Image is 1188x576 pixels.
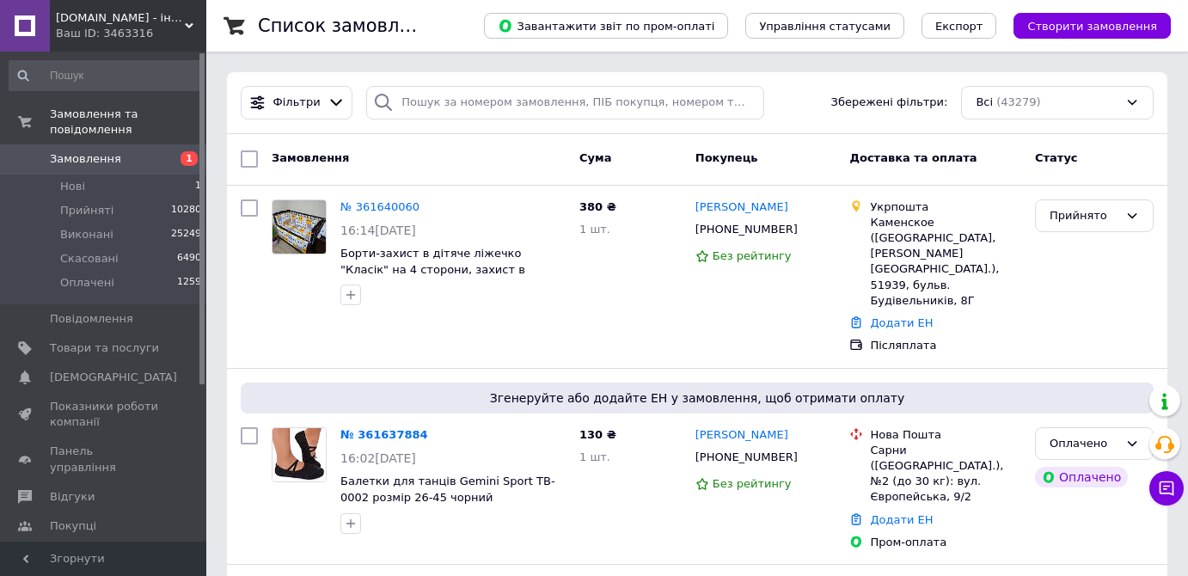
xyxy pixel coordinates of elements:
span: 10280 [171,203,201,218]
a: Фото товару [272,427,327,482]
span: Експорт [935,20,983,33]
span: Створити замовлення [1027,20,1157,33]
img: Фото товару [273,428,326,481]
button: Завантажити звіт по пром-оплаті [484,13,728,39]
a: [PERSON_NAME] [695,199,788,216]
input: Пошук [9,60,203,91]
span: Без рейтингу [713,249,792,262]
input: Пошук за номером замовлення, ПІБ покупця, номером телефону, Email, номером накладної [366,86,764,119]
span: Angelochek.kh - інтернет-магазин дитячих товарів та настільних ігор [56,10,185,26]
button: Управління статусами [745,13,904,39]
span: Без рейтингу [713,477,792,490]
div: Ваш ID: 3463316 [56,26,206,41]
span: 16:14[DATE] [340,224,416,237]
div: Сарни ([GEOGRAPHIC_DATA].), №2 (до 30 кг): вул. Європейська, 9/2 [870,443,1021,506]
span: Панель управління [50,444,159,475]
span: Cума [579,151,611,164]
span: Товари та послуги [50,340,159,356]
div: Укрпошта [870,199,1021,215]
div: Каменское ([GEOGRAPHIC_DATA], [PERSON_NAME][GEOGRAPHIC_DATA].), 51939, бульв. Будівельників, 8Г [870,215,1021,309]
img: Фото товару [273,200,326,254]
div: [PHONE_NUMBER] [692,446,801,469]
span: 130 ₴ [579,428,616,441]
span: 16:02[DATE] [340,451,416,465]
span: 1 [181,151,198,166]
span: 1259 [177,275,201,291]
a: Борти-захист в дітяче ліжечко "Класік" на 4 сторони, захист в дитяче ліжечко [340,247,525,291]
div: [PHONE_NUMBER] [692,218,801,241]
a: [PERSON_NAME] [695,427,788,444]
a: Створити замовлення [996,19,1171,32]
span: 1 [195,179,201,194]
div: Оплачено [1050,435,1118,453]
span: Доставка та оплата [849,151,977,164]
span: Фільтри [273,95,321,111]
a: Фото товару [272,199,327,254]
span: Статус [1035,151,1078,164]
a: Додати ЕН [870,513,933,526]
span: Повідомлення [50,311,133,327]
span: Управління статусами [759,20,891,33]
button: Експорт [922,13,997,39]
a: № 361640060 [340,200,419,213]
a: Додати ЕН [870,316,933,329]
div: Пром-оплата [870,535,1021,550]
span: [DEMOGRAPHIC_DATA] [50,370,177,385]
span: (43279) [996,95,1041,108]
span: Замовлення та повідомлення [50,107,206,138]
span: Замовлення [272,151,349,164]
h1: Список замовлень [258,15,432,36]
div: Нова Пошта [870,427,1021,443]
div: Післяплата [870,338,1021,353]
span: Всі [976,95,993,111]
span: Прийняті [60,203,113,218]
span: Показники роботи компанії [50,399,159,430]
span: Нові [60,179,85,194]
span: Оплачені [60,275,114,291]
span: Покупець [695,151,758,164]
button: Створити замовлення [1013,13,1171,39]
span: Замовлення [50,151,121,167]
div: Прийнято [1050,207,1118,225]
span: 380 ₴ [579,200,616,213]
button: Чат з покупцем [1149,471,1184,506]
div: Оплачено [1035,467,1128,487]
a: № 361637884 [340,428,428,441]
span: 25249 [171,227,201,242]
span: 1 шт. [579,223,610,236]
span: Покупці [50,518,96,534]
span: Відгуки [50,489,95,505]
span: Виконані [60,227,113,242]
span: 6490 [177,251,201,267]
span: Збережені фільтри: [831,95,948,111]
span: 1 шт. [579,450,610,463]
span: Скасовані [60,251,119,267]
a: Балетки для танців Gemini Sport TB-0002 розмір 26-45 чорний [340,475,555,504]
span: Завантажити звіт по пром-оплаті [498,18,714,34]
span: Згенеруйте або додайте ЕН у замовлення, щоб отримати оплату [248,389,1147,407]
